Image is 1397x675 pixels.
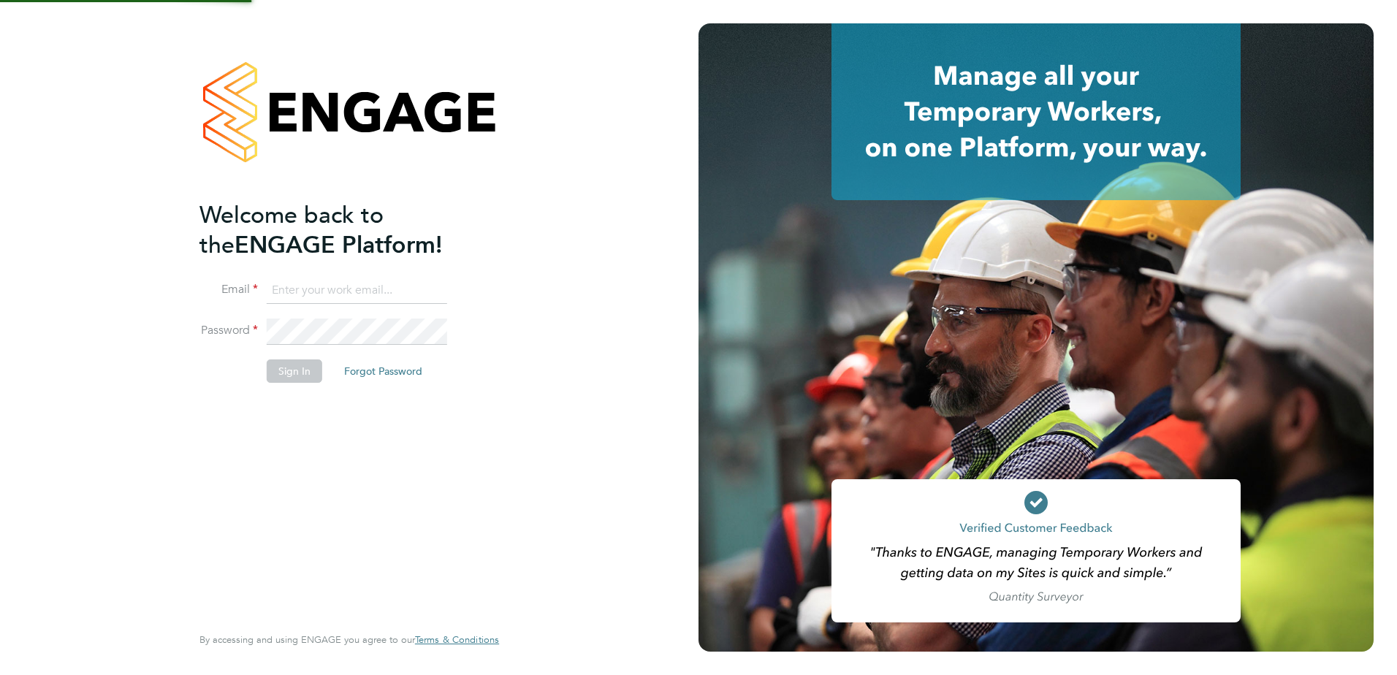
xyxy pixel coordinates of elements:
span: By accessing and using ENGAGE you agree to our [199,633,499,646]
input: Enter your work email... [267,278,447,304]
button: Sign In [267,359,322,383]
label: Email [199,282,258,297]
a: Terms & Conditions [415,634,499,646]
label: Password [199,323,258,338]
h2: ENGAGE Platform! [199,200,484,260]
span: Welcome back to the [199,201,384,259]
button: Forgot Password [332,359,434,383]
